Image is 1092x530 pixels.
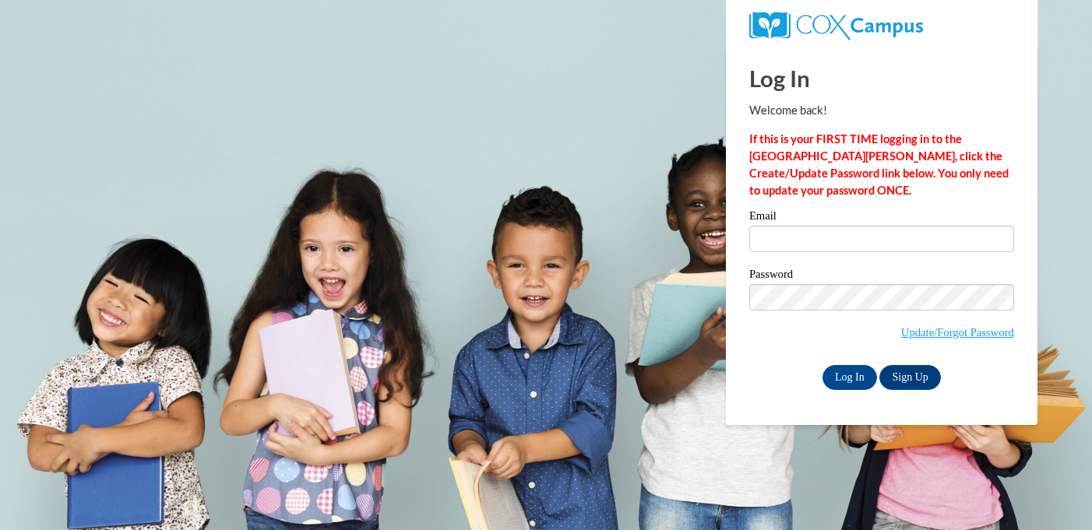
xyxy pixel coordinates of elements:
[749,62,1014,94] h1: Log In
[749,269,1014,284] label: Password
[749,102,1014,119] p: Welcome back!
[749,18,923,31] a: COX Campus
[749,210,1014,226] label: Email
[879,365,940,390] a: Sign Up
[749,12,923,40] img: COX Campus
[901,326,1014,339] a: Update/Forgot Password
[749,132,1009,197] strong: If this is your FIRST TIME logging in to the [GEOGRAPHIC_DATA][PERSON_NAME], click the Create/Upd...
[823,365,877,390] input: Log In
